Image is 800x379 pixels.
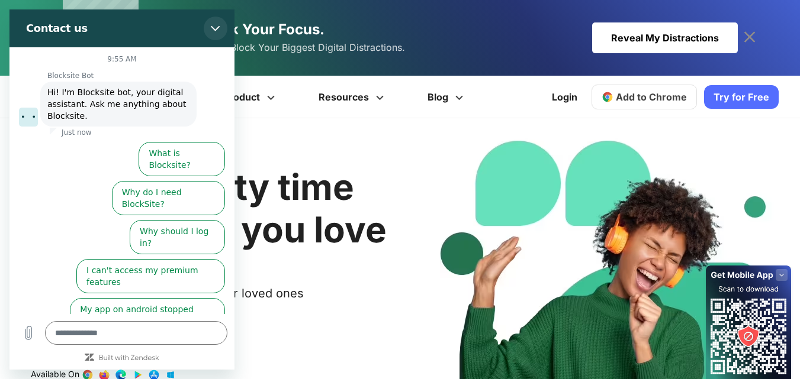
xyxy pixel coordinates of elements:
a: Login [545,83,584,111]
a: Add to Chrome [592,85,697,109]
h2: Contact us [17,12,189,26]
img: chrome-icon.svg [602,91,613,103]
span: Add to Chrome [616,91,687,103]
button: Close [194,7,218,31]
a: Product [203,76,298,118]
p: 9:55 AM [98,45,127,54]
div: Reveal My Distractions [592,22,738,53]
button: My app on android stopped working [60,289,216,323]
a: Blog [407,76,487,118]
span: Hi! I'm Blocksite bot, your digital assistant. Ask me anything about Blocksite. [38,78,179,111]
p: Just now [52,118,82,128]
span: Take Back Your Focus. [168,21,325,38]
span: Discover and Block Your Biggest Digital Distractions. [168,39,405,56]
button: What is Blocksite? [129,132,216,167]
a: Resources [298,76,407,118]
button: Upload file [7,312,31,335]
button: Why do I need BlockSite? [102,171,216,206]
p: Blocksite Bot [38,61,225,71]
button: I can't access my premium features [67,250,216,284]
a: Built with Zendesk: Visit the Zendesk website in a new tab [89,345,150,353]
a: Try for Free [704,85,779,109]
iframe: Messaging window [9,9,234,370]
button: Why should I log in? [120,210,216,245]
